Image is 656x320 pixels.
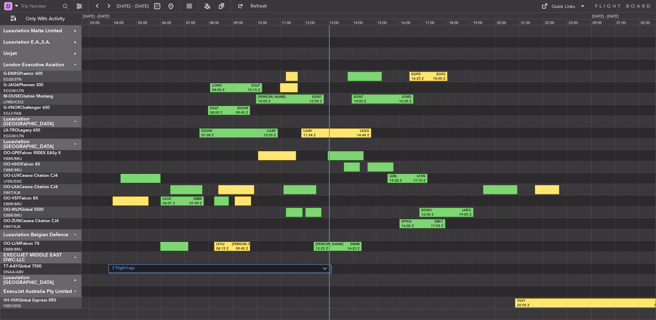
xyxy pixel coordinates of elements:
div: EGNT [290,95,322,100]
a: LFSN/ENC [3,179,22,184]
div: 05:00 [137,19,161,25]
div: 06:01 Z [163,201,182,206]
div: Quick Links [552,3,575,10]
div: EPWA [401,219,422,224]
div: [DATE] - [DATE] [83,14,109,20]
a: EBBR/BRU [3,156,22,161]
a: OO-VSFFalcon 8X [3,196,38,201]
span: OO-VSF [3,196,19,201]
div: 18:00 Z [429,77,445,81]
div: 08:15 Z [216,247,232,251]
a: DNAA/ABV [3,270,24,275]
span: G-JAGA [3,83,19,87]
span: G-ENRG [3,72,20,76]
a: EBBR/BRU [3,202,22,207]
a: EGGW/LTN [3,134,24,139]
div: 15:00 [376,19,400,25]
div: LOWS [212,83,236,88]
div: 23:00 [567,19,591,25]
div: EGPD [411,72,428,77]
a: LFMD/CEQ [3,100,23,105]
div: [PERSON_NAME] [316,242,338,247]
div: 06:00 [161,19,185,25]
div: 15:30 Z [389,179,407,183]
div: LGAV [303,129,336,134]
div: [DATE] - [DATE] [592,14,619,20]
div: [PERSON_NAME] [258,95,290,100]
div: 17:10 Z [408,179,425,183]
div: LEBL [389,174,407,179]
span: OO-LUX [3,174,20,178]
span: OO-ZUN [3,219,21,223]
div: LFSN [408,174,425,179]
div: 10:15 Z [236,88,260,93]
div: EBBR [182,197,202,202]
a: EBKT/KJK [3,224,21,229]
a: G-VNORChallenger 650 [3,106,50,110]
div: 09:45 Z [232,247,248,251]
a: EBBR/BRU [3,213,22,218]
a: OO-HHOFalcon 8X [3,162,40,167]
div: EGWU [421,208,446,213]
div: LFOJ [216,242,232,247]
div: 14:00 [352,19,376,25]
a: M-OUSECitation Mustang [3,94,53,99]
div: LGAV [239,129,276,134]
div: 08:05 Z [212,88,236,93]
div: 12:50 Z [290,99,322,104]
div: LSGG [336,129,369,134]
div: 09:00 [232,19,256,25]
button: Only With Activity [8,13,74,24]
span: Refresh [245,4,273,9]
div: [PERSON_NAME] [232,242,248,247]
div: 01:00 [615,19,639,25]
div: LHDC [446,208,471,213]
div: 16:00 Z [401,224,422,229]
div: 19:00 [472,19,496,25]
a: OO-WLPGlobal 5500 [3,208,44,212]
div: 11:54 Z [303,133,336,138]
div: 04:00 [113,19,137,25]
button: Refresh [234,1,276,12]
a: EBKT/KJK [3,190,21,195]
div: EGLF [236,83,260,88]
div: 18:00 [448,19,472,25]
div: 11:00 [280,19,304,25]
div: 07:49 Z [182,201,202,206]
label: 2 Flight Legs [112,266,323,272]
a: OO-GPEFalcon 900EX EASy II [3,151,60,155]
a: OO-LXACessna Citation CJ4 [3,185,58,189]
span: LX-TRO [3,128,18,133]
a: EGSS/STN [3,77,22,82]
div: 10:55 Z [239,133,276,138]
div: 10:00 Z [258,99,290,104]
div: 21:00 [519,19,543,25]
div: EDDM [229,106,248,111]
span: OO-LXA [3,185,20,189]
div: YSSY [517,299,592,304]
div: EBKT [422,219,443,224]
a: G-ENRGPraetor 600 [3,72,43,76]
div: 16:35 Z [383,99,411,104]
button: Quick Links [538,1,589,12]
a: OO-ZUNCessna Citation CJ4 [3,219,59,223]
a: EGLF/FAB [3,111,21,116]
a: OO-LUMFalcon 7X [3,242,39,246]
div: 19:05 Z [446,213,471,217]
div: 10:00 [256,19,280,25]
div: 16:00 [400,19,424,25]
span: VH-VSK [3,298,19,302]
a: OO-LUXCessna Citation CJ4 [3,174,58,178]
a: G-JAGAPhenom 300 [3,83,43,87]
div: 16:25 Z [411,77,428,81]
a: EGGW/LTN [3,88,24,93]
div: 17:00 [424,19,448,25]
a: EBBR/BRU [3,247,22,252]
span: M-OUSE [3,94,20,99]
div: 17:55 Z [422,224,443,229]
img: arrow-gray.svg [323,267,327,270]
a: VH-VSKGlobal Express XRS [3,298,56,302]
div: EBMB [338,242,360,247]
span: OO-HHO [3,162,21,167]
div: EGGW [201,129,239,134]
